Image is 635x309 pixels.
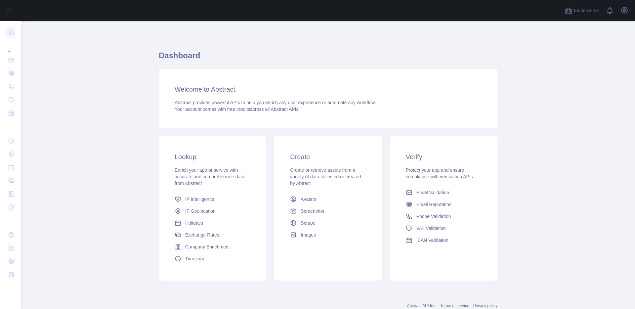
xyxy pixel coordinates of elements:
a: Privacy policy [473,303,497,308]
h3: Lookup [175,152,250,161]
a: Company Enrichment [172,241,253,253]
a: VAT Validation [403,222,484,234]
div: ... [5,120,16,134]
span: Images [301,232,316,238]
span: Avatars [301,196,316,202]
a: Exchange Rates [172,229,253,241]
span: Email Validation [416,189,449,196]
span: Enrich your app or service with accurate and comprehensive data from Abstract [175,167,244,186]
h3: Welcome to Abstract. [175,85,482,94]
a: Holidays [172,217,253,229]
div: ... [5,214,16,228]
span: Phone Validation [416,213,451,220]
span: Company Enrichment [185,243,230,250]
a: Phone Validation [403,210,484,222]
span: Email Reputation [416,201,452,208]
a: IP Intelligence [172,193,253,205]
span: Screenshot [301,208,324,214]
span: IP Intelligence [185,196,214,202]
a: Timezone [172,253,253,265]
h3: Create [290,152,366,161]
a: Terms of service [440,303,469,308]
span: Scrape [301,220,315,226]
h3: Verify [406,152,482,161]
a: Email Reputation [403,199,484,210]
span: Timezone [185,255,205,262]
span: IP Geolocation [185,208,216,214]
span: Exchange Rates [185,232,219,238]
h1: Dashboard [159,50,497,66]
span: Your account comes with across all Abstract APIs. [175,107,300,112]
a: Abstract API Inc. [407,303,437,308]
span: Abstract provides powerful APIs to help you enrich any user experience or automate any workflow. [175,100,376,105]
a: Avatars [287,193,368,205]
span: VAT Validation [416,225,446,232]
span: IBAN Validation [416,237,448,243]
a: IP Geolocation [172,205,253,217]
button: Invite users [563,5,601,16]
div: ... [5,40,16,53]
span: Invite users [574,7,599,15]
a: Email Validation [403,187,484,199]
a: Scrape [287,217,368,229]
span: Create or retrieve assets from a variety of data collected or created by Abtract [290,167,361,186]
span: free credits [227,107,250,112]
a: Images [287,229,368,241]
a: Screenshot [287,205,368,217]
a: IBAN Validation [403,234,484,246]
span: Holidays [185,220,203,226]
span: Protect your app and ensure compliance with verification APIs [406,167,473,179]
